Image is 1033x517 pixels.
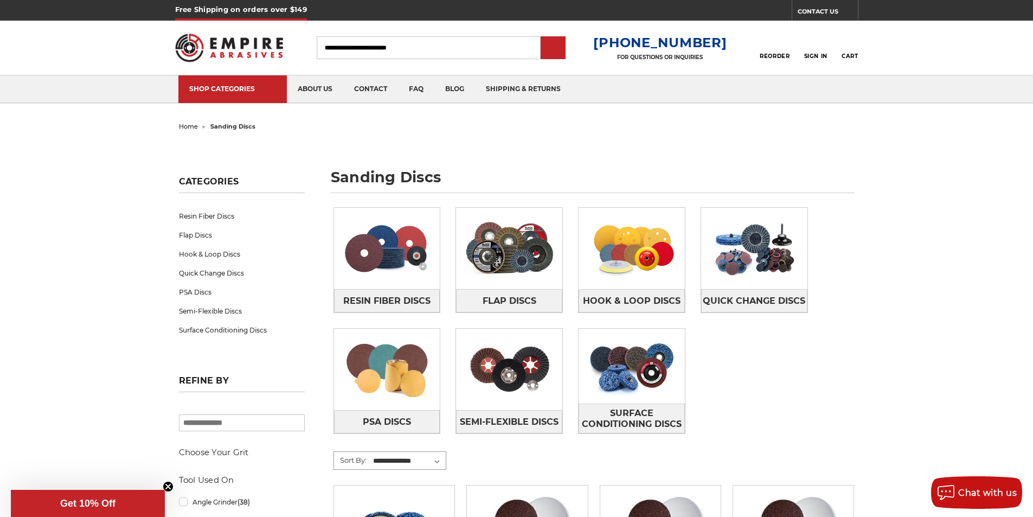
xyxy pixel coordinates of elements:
a: Resin Fiber Discs [334,289,440,312]
img: Surface Conditioning Discs [579,329,685,404]
a: contact [343,75,398,103]
img: Hook & Loop Discs [579,211,685,286]
a: CONTACT US [798,5,858,21]
a: shipping & returns [475,75,572,103]
span: PSA Discs [363,413,411,431]
a: Flap Discs [179,226,305,245]
a: Resin Fiber Discs [179,207,305,226]
a: Cart [842,36,858,60]
img: Semi-Flexible Discs [456,332,562,407]
img: Empire Abrasives [175,27,284,69]
img: Quick Change Discs [701,211,807,286]
span: Quick Change Discs [703,292,805,310]
span: Surface Conditioning Discs [579,404,684,433]
a: Reorder [760,36,790,59]
a: Flap Discs [456,289,562,312]
p: FOR QUESTIONS OR INQUIRIES [593,54,727,61]
h5: Choose Your Grit [179,446,305,459]
a: Semi-Flexible Discs [179,302,305,321]
span: Flap Discs [483,292,536,310]
span: Chat with us [958,488,1017,498]
span: Cart [842,53,858,60]
a: Surface Conditioning Discs [579,404,685,433]
button: Chat with us [931,476,1022,509]
a: home [179,123,198,130]
a: Semi-Flexible Discs [456,410,562,433]
a: Quick Change Discs [179,264,305,283]
a: blog [434,75,475,103]
label: Sort By: [334,452,367,468]
h5: Categories [179,176,305,193]
img: PSA Discs [334,332,440,407]
span: Sign In [804,53,827,60]
a: about us [287,75,343,103]
button: Close teaser [163,481,174,492]
div: Get 10% OffClose teaser [11,490,165,517]
span: Resin Fiber Discs [343,292,431,310]
a: Surface Conditioning Discs [179,321,305,340]
h1: sanding discs [331,170,855,193]
span: sanding discs [210,123,255,130]
span: Semi-Flexible Discs [460,413,559,431]
h5: Tool Used On [179,474,305,487]
a: Angle Grinder [179,493,305,512]
span: Get 10% Off [60,498,116,509]
span: (38) [238,498,250,506]
select: Sort By: [371,453,446,469]
span: Reorder [760,53,790,60]
a: [PHONE_NUMBER] [593,35,727,50]
a: Hook & Loop Discs [179,245,305,264]
div: SHOP CATEGORIES [189,85,276,93]
img: Flap Discs [456,211,562,286]
input: Submit [542,37,564,59]
a: Hook & Loop Discs [579,289,685,312]
span: Hook & Loop Discs [583,292,681,310]
h5: Refine by [179,375,305,392]
a: PSA Discs [334,410,440,433]
a: faq [398,75,434,103]
img: Resin Fiber Discs [334,211,440,286]
a: Quick Change Discs [701,289,807,312]
a: PSA Discs [179,283,305,302]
